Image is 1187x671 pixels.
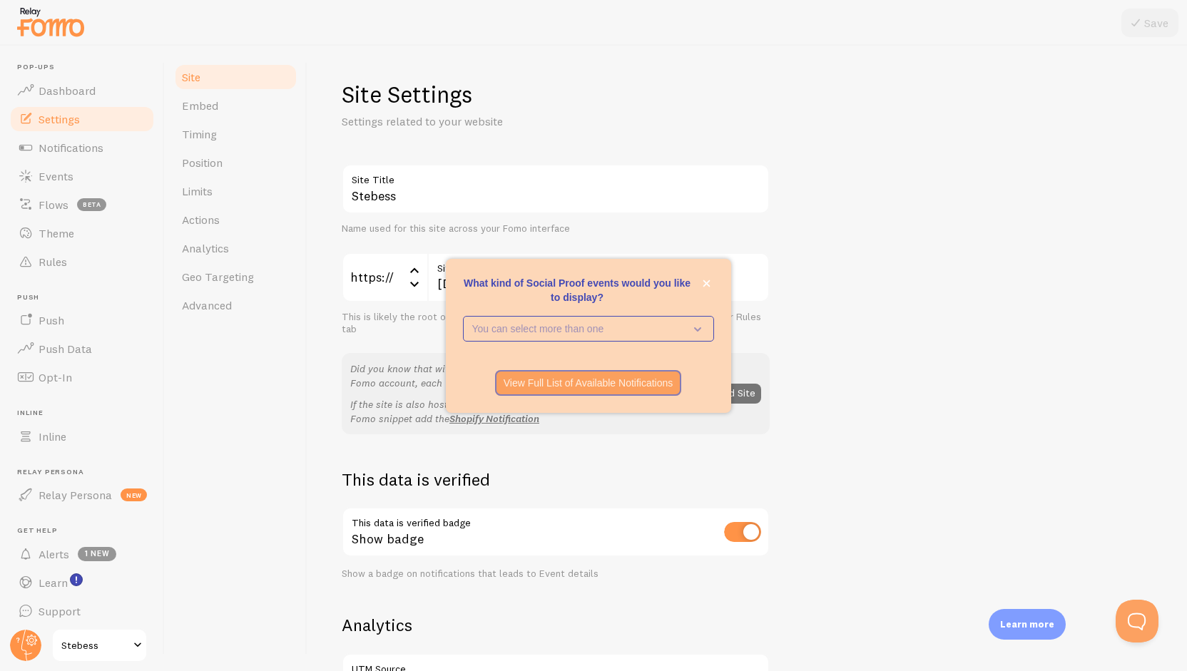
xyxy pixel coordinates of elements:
[182,212,220,227] span: Actions
[9,247,156,276] a: Rules
[9,363,156,391] a: Opt-In
[1000,618,1054,631] p: Learn more
[182,241,229,255] span: Analytics
[173,234,298,262] a: Analytics
[342,468,770,491] h2: This data is verified
[51,628,148,662] a: Stebess
[1116,600,1158,642] iframe: Help Scout Beacon - Open
[182,127,217,141] span: Timing
[463,316,714,342] button: You can select more than one
[173,262,298,291] a: Geo Targeting
[173,148,298,177] a: Position
[9,105,156,133] a: Settings
[17,468,156,477] span: Relay Persona
[350,397,703,426] p: If the site is also hosted by Shopify please enter the public URL. To plant the Fomo snippet add the
[427,252,770,277] label: Site Address
[9,422,156,451] a: Inline
[342,113,684,130] p: Settings related to your website
[173,63,298,91] a: Site
[77,198,106,211] span: beta
[39,112,80,126] span: Settings
[17,526,156,536] span: Get Help
[173,177,298,205] a: Limits
[121,488,147,501] span: new
[17,293,156,302] span: Push
[61,637,129,654] span: Stebess
[39,313,64,327] span: Push
[39,198,68,212] span: Flows
[39,575,68,590] span: Learn
[173,120,298,148] a: Timing
[182,270,254,284] span: Geo Targeting
[9,76,156,105] a: Dashboard
[39,604,81,618] span: Support
[9,190,156,219] a: Flows beta
[989,609,1066,640] div: Learn more
[711,384,761,404] button: Add Site
[15,4,86,40] img: fomo-relay-logo-orange.svg
[173,291,298,319] a: Advanced
[39,370,72,384] span: Opt-In
[39,342,92,356] span: Push Data
[17,63,156,72] span: Pop-ups
[17,409,156,418] span: Inline
[9,481,156,509] a: Relay Persona new
[342,614,770,636] h2: Analytics
[342,164,770,188] label: Site Title
[446,259,731,413] div: What kind of Social Proof events would you like to display?
[39,429,66,444] span: Inline
[39,547,69,561] span: Alerts
[173,91,298,120] a: Embed
[9,540,156,568] a: Alerts 1 new
[342,311,770,336] div: This is likely the root of your website. You can show/hide Fomo on specific pages under Rules tab
[342,507,770,559] div: Show badge
[39,488,112,502] span: Relay Persona
[182,70,200,84] span: Site
[39,169,73,183] span: Events
[449,412,539,425] a: Shopify Notification
[182,184,213,198] span: Limits
[9,133,156,162] a: Notifications
[39,83,96,98] span: Dashboard
[9,162,156,190] a: Events
[70,573,83,586] svg: <p>Watch New Feature Tutorials!</p>
[173,205,298,234] a: Actions
[342,568,770,580] div: Show a badge on notifications that leads to Event details
[504,376,673,390] p: View Full List of Available Notifications
[78,547,116,561] span: 1 new
[9,306,156,334] a: Push
[463,276,714,304] p: What kind of Social Proof events would you like to display?
[350,362,703,390] p: Did you know that with Fomo, you can add multiple other websites to your Fomo account, each with ...
[9,334,156,363] a: Push Data
[427,252,770,302] input: myhonestcompany.com
[495,370,682,396] button: View Full List of Available Notifications
[39,255,67,269] span: Rules
[39,226,74,240] span: Theme
[342,80,770,109] h1: Site Settings
[9,219,156,247] a: Theme
[9,568,156,597] a: Learn
[182,298,232,312] span: Advanced
[699,276,714,291] button: close,
[182,155,223,170] span: Position
[9,597,156,625] a: Support
[342,252,427,302] div: https://
[342,222,770,235] div: Name used for this site across your Fomo interface
[472,322,685,336] p: You can select more than one
[39,140,103,155] span: Notifications
[182,98,218,113] span: Embed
